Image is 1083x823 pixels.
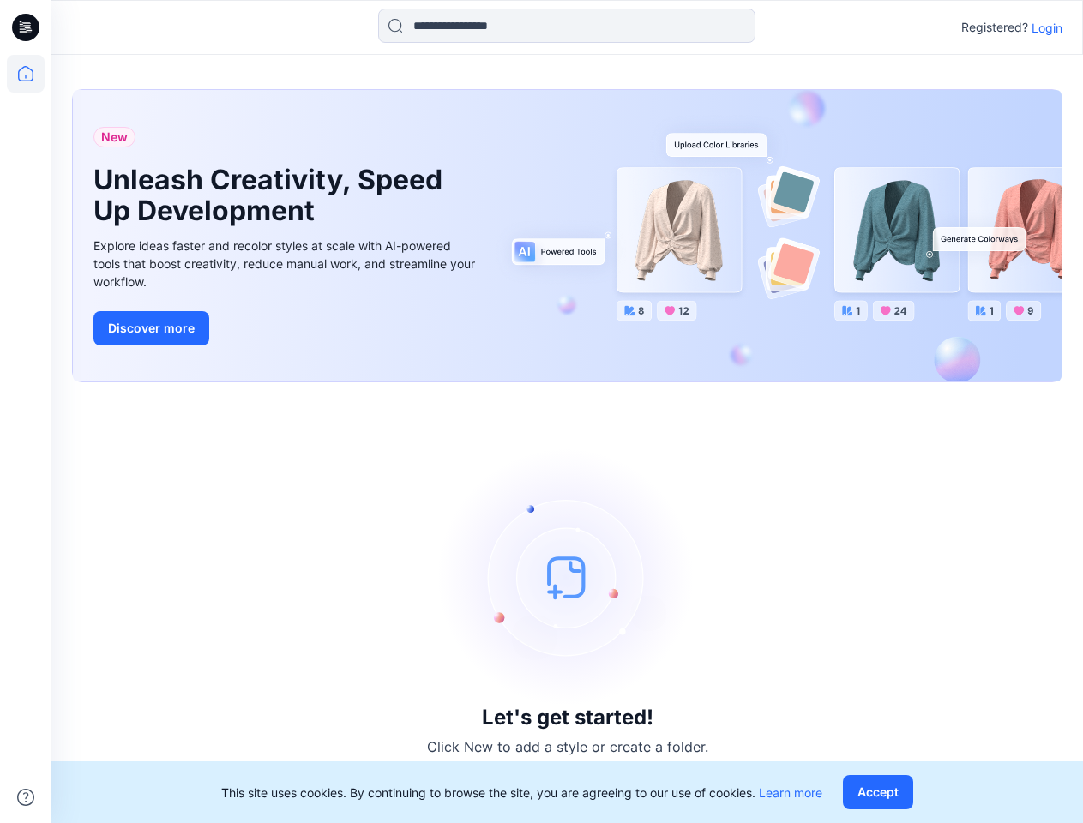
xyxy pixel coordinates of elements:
[93,311,479,345] a: Discover more
[93,237,479,291] div: Explore ideas faster and recolor styles at scale with AI-powered tools that boost creativity, red...
[482,706,653,730] h3: Let's get started!
[439,448,696,706] img: empty-state-image.svg
[843,775,913,809] button: Accept
[221,784,822,802] p: This site uses cookies. By continuing to browse the site, you are agreeing to our use of cookies.
[93,311,209,345] button: Discover more
[93,165,454,226] h1: Unleash Creativity, Speed Up Development
[101,127,128,147] span: New
[427,736,708,757] p: Click New to add a style or create a folder.
[961,17,1028,38] p: Registered?
[759,785,822,800] a: Learn more
[1032,19,1062,37] p: Login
